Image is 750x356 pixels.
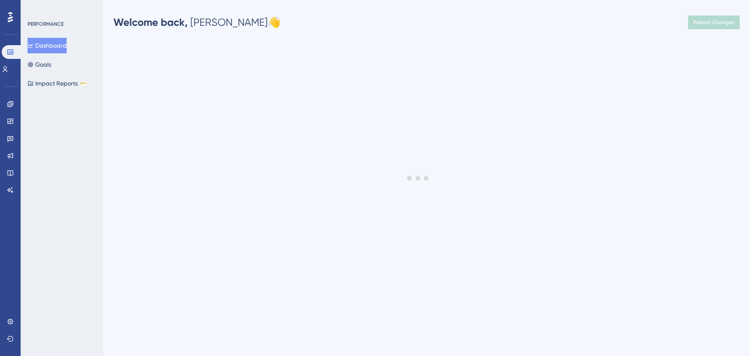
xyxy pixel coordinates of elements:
div: [PERSON_NAME] 👋 [113,15,281,29]
button: Publish Changes [688,15,740,29]
div: BETA [80,81,87,86]
button: Goals [28,57,51,72]
div: PERFORMANCE [28,21,64,28]
button: Dashboard [28,38,67,53]
button: Impact ReportsBETA [28,76,87,91]
span: Welcome back, [113,16,188,28]
span: Publish Changes [693,19,735,26]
